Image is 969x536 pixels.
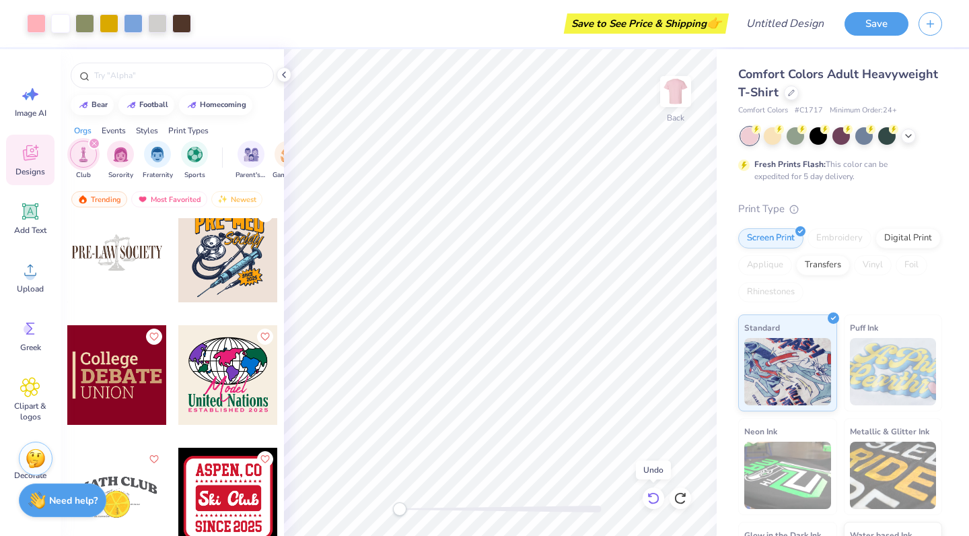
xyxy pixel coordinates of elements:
[217,195,228,204] img: newest.gif
[850,424,929,438] span: Metallic & Glitter Ink
[257,451,273,467] button: Like
[70,141,97,180] button: filter button
[744,442,831,509] img: Neon Ink
[181,141,208,180] div: filter for Sports
[143,141,173,180] button: filter button
[845,12,908,36] button: Save
[281,147,296,162] img: Game Day Image
[143,141,173,180] div: filter for Fraternity
[107,141,134,180] div: filter for Sorority
[181,141,208,180] button: filter button
[20,342,41,353] span: Greek
[875,228,941,248] div: Digital Print
[92,101,108,108] div: bear
[850,442,937,509] img: Metallic & Glitter Ink
[707,15,721,31] span: 👉
[738,228,803,248] div: Screen Print
[754,159,826,170] strong: Fresh Prints Flash:
[78,101,89,109] img: trend_line.gif
[744,321,780,335] span: Standard
[735,10,834,37] input: Untitled Design
[71,95,114,115] button: bear
[118,95,174,115] button: football
[146,451,162,467] button: Like
[236,170,266,180] span: Parent's Weekend
[14,225,46,236] span: Add Text
[667,112,684,124] div: Back
[273,141,303,180] button: filter button
[854,255,892,275] div: Vinyl
[74,125,92,137] div: Orgs
[257,329,273,345] button: Like
[150,147,165,162] img: Fraternity Image
[143,170,173,180] span: Fraternity
[17,283,44,294] span: Upload
[139,101,168,108] div: football
[850,338,937,405] img: Puff Ink
[93,69,265,82] input: Try "Alpha"
[738,201,942,217] div: Print Type
[137,195,148,204] img: most_fav.gif
[662,78,689,105] img: Back
[71,191,127,207] div: Trending
[567,13,725,34] div: Save to See Price & Shipping
[187,147,203,162] img: Sports Image
[211,191,262,207] div: Newest
[8,401,52,422] span: Clipart & logos
[168,125,209,137] div: Print Types
[108,170,133,180] span: Sorority
[744,424,777,438] span: Neon Ink
[236,141,266,180] div: filter for Parent's Weekend
[795,105,823,116] span: # C1717
[70,141,97,180] div: filter for Club
[14,470,46,481] span: Decorate
[131,191,207,207] div: Most Favorited
[393,502,406,516] div: Accessibility label
[184,170,205,180] span: Sports
[850,321,878,335] span: Puff Ink
[107,141,134,180] button: filter button
[76,147,91,162] img: Club Image
[738,255,792,275] div: Applique
[186,101,197,109] img: trend_line.gif
[102,125,126,137] div: Events
[808,228,871,248] div: Embroidery
[200,101,246,108] div: homecoming
[236,141,266,180] button: filter button
[136,125,158,137] div: Styles
[738,105,788,116] span: Comfort Colors
[273,170,303,180] span: Game Day
[636,461,671,479] div: Undo
[15,108,46,119] span: Image AI
[896,255,927,275] div: Foil
[15,166,45,177] span: Designs
[126,101,137,109] img: trend_line.gif
[273,141,303,180] div: filter for Game Day
[738,282,803,302] div: Rhinestones
[738,66,938,100] span: Comfort Colors Adult Heavyweight T-Shirt
[830,105,897,116] span: Minimum Order: 24 +
[754,158,920,182] div: This color can be expedited for 5 day delivery.
[796,255,850,275] div: Transfers
[744,338,831,405] img: Standard
[49,494,98,507] strong: Need help?
[113,147,129,162] img: Sorority Image
[179,95,252,115] button: homecoming
[146,329,162,345] button: Like
[77,195,88,204] img: trending.gif
[76,170,91,180] span: Club
[244,147,259,162] img: Parent's Weekend Image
